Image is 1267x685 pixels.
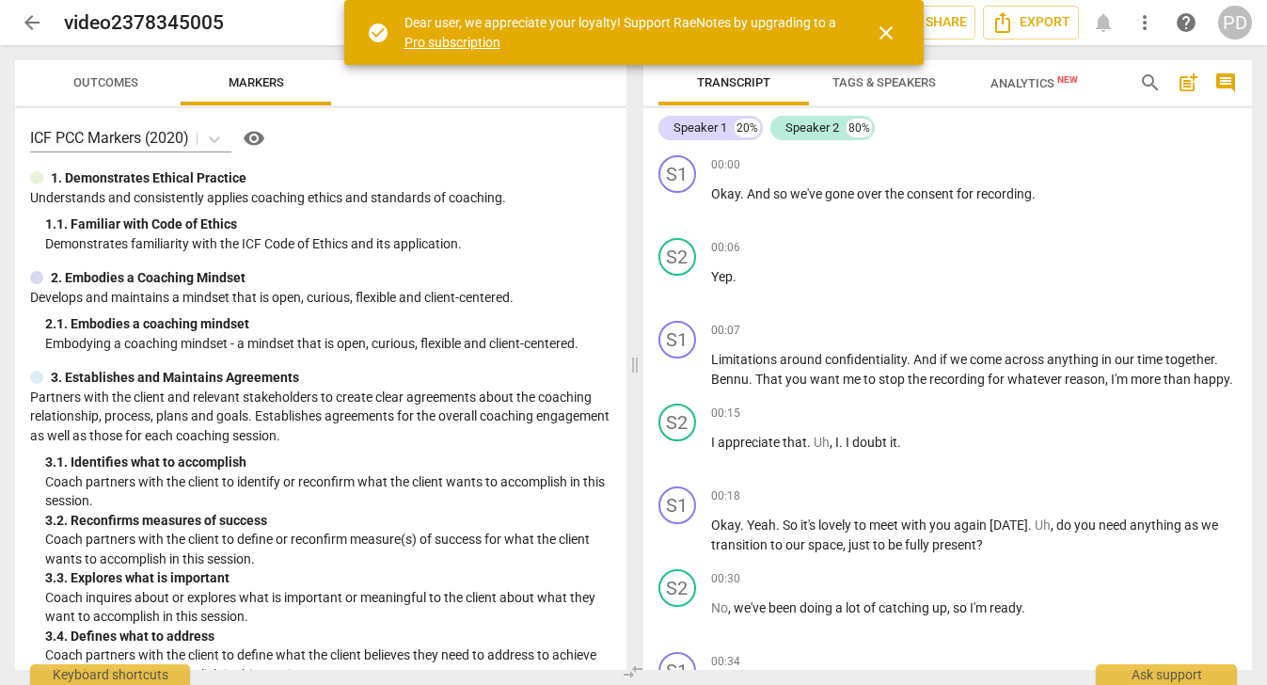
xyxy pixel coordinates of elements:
span: visibility [243,127,265,150]
span: so [773,186,790,201]
span: we've [790,186,825,201]
a: Pro subscription [404,35,500,50]
p: Coach partners with the client to define what the client believes they need to address to achieve... [45,645,611,684]
span: . [1032,186,1036,201]
span: Transcript [697,75,770,89]
span: to [854,518,869,533]
span: present [932,537,976,552]
div: PD [1218,6,1252,40]
span: I [835,435,839,450]
span: reason [1065,372,1105,387]
span: consent [907,186,957,201]
span: lot [846,600,863,615]
span: we've [734,600,768,615]
span: recording [976,186,1032,201]
p: Coach partners with the client to identify or reconfirm what the client wants to accomplish in th... [45,472,611,511]
p: Embodying a coaching mindset - a mindset that is open, curious, flexible and client-centered. [45,334,611,354]
span: And [913,352,940,367]
span: as [1184,518,1201,533]
span: 00:34 [711,654,740,670]
p: 1. Demonstrates Ethical Practice [51,168,246,188]
span: New [1057,74,1078,85]
span: . [839,435,846,450]
span: close [875,22,897,44]
button: Close [863,10,909,56]
span: Filler word [814,435,830,450]
p: ICF PCC Markers (2020) [30,127,189,149]
span: that [783,435,807,450]
span: whatever [1007,372,1065,387]
span: to [873,537,888,552]
span: in [1101,352,1115,367]
span: stop [879,372,908,387]
span: Tags & Speakers [832,75,936,89]
span: than [1164,372,1194,387]
span: been [768,600,800,615]
p: Coach inquires about or explores what is important or meaningful to the client about what they wa... [45,588,611,627]
span: . [1229,372,1233,387]
span: again [954,518,990,533]
span: gone [825,186,857,201]
div: Speaker 1 [673,119,727,137]
span: a [835,600,846,615]
span: . [1022,600,1025,615]
span: be [888,537,905,552]
span: so [953,600,970,615]
span: ? [976,537,983,552]
span: , [947,600,953,615]
p: Coach partners with the client to define or reconfirm measure(s) of success for what the client w... [45,530,611,568]
span: So [783,518,800,533]
span: anything [1130,518,1184,533]
span: fully [905,537,932,552]
span: . [1214,352,1218,367]
span: Yep [711,269,733,284]
div: 3. 2. Reconfirms measures of success [45,511,611,531]
span: ready [990,600,1022,615]
span: comment [1214,72,1237,94]
span: . [907,352,913,367]
button: Add summary [1173,68,1203,98]
span: we [950,352,970,367]
span: Bennu [711,372,749,387]
span: space [808,537,843,552]
span: it [890,435,897,450]
span: , [843,537,848,552]
div: 2. 1. Embodies a coaching mindset [45,314,611,334]
div: Change speaker [658,486,696,524]
span: Filler word [711,600,728,615]
div: 80% [847,119,872,137]
span: meet [869,518,901,533]
span: doing [800,600,835,615]
span: . [733,269,736,284]
span: . [740,518,747,533]
span: Analytics [990,76,1078,90]
button: Help [239,123,269,153]
span: Yeah [747,518,776,533]
span: together [1165,352,1214,367]
span: help [1175,11,1197,34]
span: , [830,435,835,450]
span: catching [879,600,932,615]
span: up [932,600,947,615]
div: Change speaker [658,404,696,441]
span: arrow_back [21,11,43,34]
span: to [863,372,879,387]
div: 3. 3. Explores what is important [45,568,611,588]
button: Show/Hide comments [1211,68,1241,98]
p: Develops and maintains a mindset that is open, curious, flexible and client-centered. [30,288,611,308]
div: 3. 4. Defines what to address [45,627,611,646]
p: Partners with the client and relevant stakeholders to create clear agreements about the coaching ... [30,388,611,446]
span: for [957,186,976,201]
span: more_vert [1133,11,1156,34]
button: Export [983,6,1079,40]
span: post_add [1177,72,1199,94]
span: . [1028,518,1035,533]
span: [DATE] [990,518,1028,533]
span: you [785,372,810,387]
span: it's [800,518,818,533]
span: around [780,352,825,367]
span: if [940,352,950,367]
span: appreciate [718,435,783,450]
span: over [857,186,885,201]
span: Filler word [1035,518,1051,533]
